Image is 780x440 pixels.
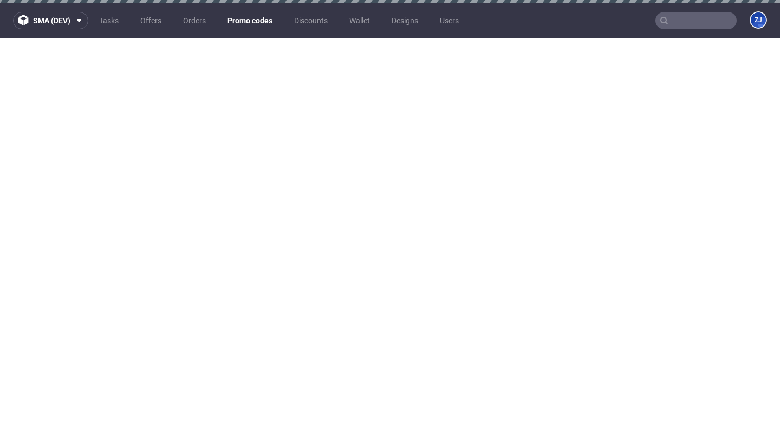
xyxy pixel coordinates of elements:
[177,12,212,29] a: Orders
[288,12,334,29] a: Discounts
[343,12,376,29] a: Wallet
[134,12,168,29] a: Offers
[385,12,425,29] a: Designs
[221,12,279,29] a: Promo codes
[433,12,465,29] a: Users
[13,12,88,29] button: sma (dev)
[93,12,125,29] a: Tasks
[751,12,766,28] figcaption: ZJ
[33,17,70,24] span: sma (dev)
